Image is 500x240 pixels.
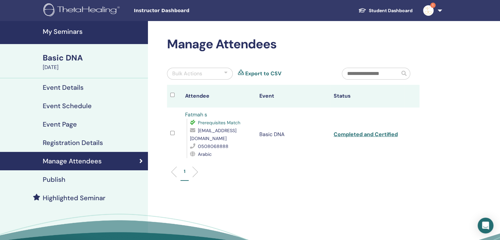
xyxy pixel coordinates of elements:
a: Student Dashboard [353,5,418,17]
span: Prerequisites Match [198,120,240,126]
span: Instructor Dashboard [134,7,232,14]
h4: Manage Attendees [43,157,102,165]
h4: Registration Details [43,139,103,147]
img: default.jpg [423,5,434,16]
div: Basic DNA [43,52,144,63]
span: 0508068888 [198,143,228,149]
div: Open Intercom Messenger [478,218,493,233]
th: Status [330,85,405,108]
a: Fatmah s [185,111,207,118]
img: logo.png [43,3,122,18]
p: 1 [184,168,185,175]
a: Basic DNA[DATE] [39,52,148,71]
h4: Publish [43,176,65,183]
div: [DATE] [43,63,144,71]
img: graduation-cap-white.svg [358,8,366,13]
span: Arabic [198,151,212,157]
span: [EMAIL_ADDRESS][DOMAIN_NAME] [190,128,236,141]
h4: My Seminars [43,28,144,36]
h2: Manage Attendees [167,37,419,52]
td: Basic DNA [256,108,330,161]
span: 1 [430,3,436,8]
div: Bulk Actions [172,70,202,78]
a: Export to CSV [245,70,281,78]
h4: Event Page [43,120,77,128]
h4: Highlighted Seminar [43,194,106,202]
th: Attendee [182,85,256,108]
h4: Event Schedule [43,102,92,110]
h4: Event Details [43,84,83,91]
th: Event [256,85,330,108]
a: Completed and Certified [334,131,398,138]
